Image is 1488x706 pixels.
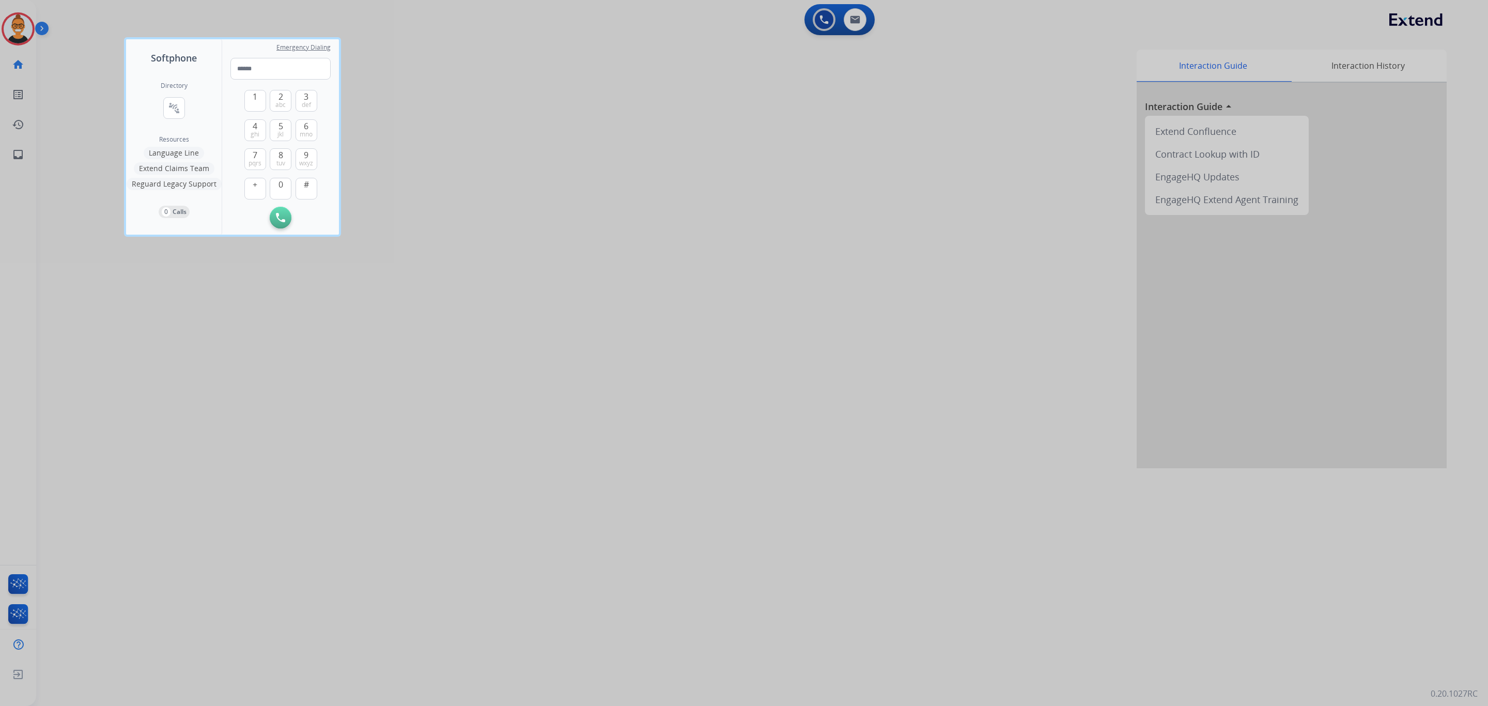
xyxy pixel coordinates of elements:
button: Extend Claims Team [134,162,214,175]
span: pqrs [249,159,261,167]
img: call-button [276,213,285,222]
span: ghi [251,130,259,139]
button: Language Line [144,147,204,159]
span: 1 [253,90,257,103]
span: 8 [278,149,283,161]
span: Resources [159,135,189,144]
span: 3 [304,90,308,103]
button: 7pqrs [244,148,266,170]
button: 1 [244,90,266,112]
button: 9wxyz [296,148,317,170]
h2: Directory [161,82,188,90]
button: 0Calls [159,206,190,218]
span: 7 [253,149,257,161]
span: mno [300,130,313,139]
button: + [244,178,266,199]
span: def [302,101,311,109]
span: Softphone [151,51,197,65]
button: 8tuv [270,148,291,170]
span: tuv [276,159,285,167]
button: Reguard Legacy Support [127,178,222,190]
span: Emergency Dialing [276,43,331,52]
p: Calls [173,207,187,217]
span: 9 [304,149,308,161]
span: 5 [278,120,283,132]
span: + [253,178,257,191]
button: # [296,178,317,199]
span: wxyz [299,159,313,167]
p: 0.20.1027RC [1431,687,1478,700]
button: 6mno [296,119,317,141]
mat-icon: connect_without_contact [168,102,180,114]
span: 6 [304,120,308,132]
span: 0 [278,178,283,191]
button: 2abc [270,90,291,112]
span: 2 [278,90,283,103]
span: # [304,178,309,191]
button: 5jkl [270,119,291,141]
span: 4 [253,120,257,132]
button: 0 [270,178,291,199]
button: 4ghi [244,119,266,141]
span: abc [275,101,286,109]
p: 0 [162,207,171,217]
span: jkl [277,130,284,139]
button: 3def [296,90,317,112]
